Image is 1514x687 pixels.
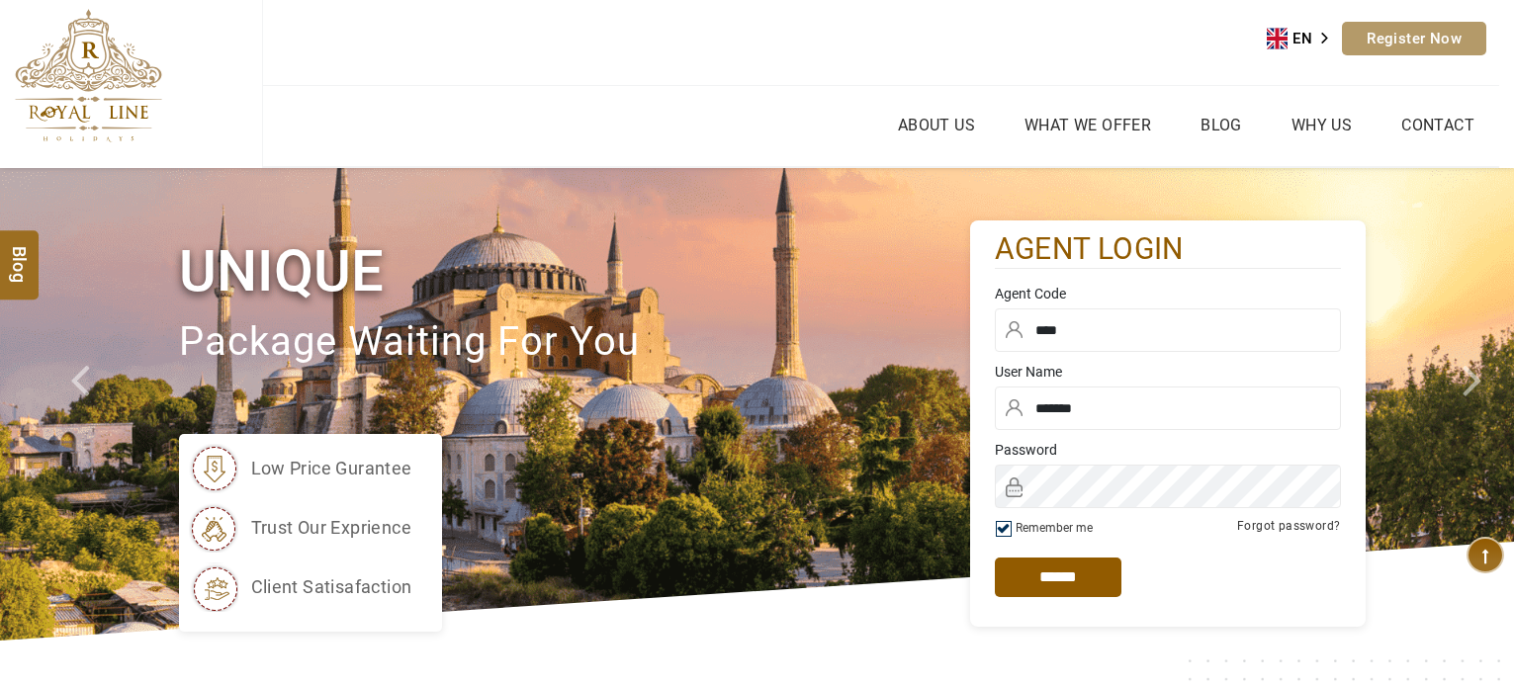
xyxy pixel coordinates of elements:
div: Language [1267,24,1342,53]
p: package waiting for you [179,309,970,376]
a: Blog [1196,111,1247,139]
label: Remember me [1016,521,1093,535]
a: Why Us [1287,111,1357,139]
a: Forgot password? [1237,519,1340,533]
li: trust our exprience [189,503,412,553]
label: User Name [995,362,1341,382]
a: EN [1267,24,1342,53]
label: Password [995,440,1341,460]
h1: Unique [179,234,970,308]
a: Check next prev [45,168,122,641]
h2: agent login [995,230,1341,269]
img: The Royal Line Holidays [15,9,162,142]
a: Check next image [1438,168,1514,641]
li: low price gurantee [189,444,412,493]
span: Blog [7,246,33,263]
a: Register Now [1342,22,1486,55]
label: Agent Code [995,284,1341,303]
aside: Language selected: English [1267,24,1342,53]
li: client satisafaction [189,562,412,612]
a: Contact [1396,111,1479,139]
a: What we Offer [1020,111,1156,139]
a: About Us [893,111,980,139]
